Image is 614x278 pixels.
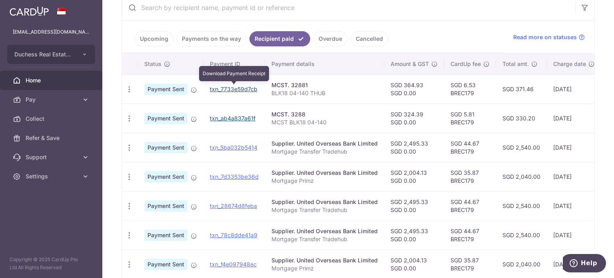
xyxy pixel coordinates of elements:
[444,162,496,191] td: SGD 35.87 BREC179
[144,230,187,241] span: Payment Sent
[210,115,255,122] a: txn_ab4a837a61f
[135,31,173,46] a: Upcoming
[496,162,547,191] td: SGD 2,040.00
[26,115,78,123] span: Collect
[444,220,496,250] td: SGD 44.67 BREC179
[444,133,496,162] td: SGD 44.67 BREC179
[210,202,257,209] a: txn_28674d8feba
[513,33,585,41] a: Read more on statuses
[26,172,78,180] span: Settings
[26,153,78,161] span: Support
[210,144,257,151] a: txn_5ba032b5414
[547,220,601,250] td: [DATE]
[271,264,378,272] p: Mortgage Primz
[144,200,187,212] span: Payment Sent
[496,191,547,220] td: SGD 2,540.00
[271,89,378,97] p: BLK18 04-140 THUB
[313,31,347,46] a: Overdue
[444,104,496,133] td: SGD 5.81 BREC179
[547,133,601,162] td: [DATE]
[26,96,78,104] span: Pay
[384,220,444,250] td: SGD 2,495.33 SGD 0.00
[177,31,246,46] a: Payments on the way
[384,74,444,104] td: SGD 364.93 SGD 0.00
[271,206,378,214] p: Mortgage Transfer Tradehub
[271,256,378,264] div: Supplier. United Overseas Bank Limited
[271,81,378,89] div: MCST. 32881
[271,148,378,156] p: Mortgage Transfer Tradehub
[384,191,444,220] td: SGD 2,495.33 SGD 0.00
[144,142,187,153] span: Payment Sent
[144,84,187,95] span: Payment Sent
[203,54,265,74] th: Payment ID
[210,232,257,238] a: txn_78c8dde41a9
[444,74,496,104] td: SGD 6.53 BREC179
[26,76,78,84] span: Home
[451,60,481,68] span: CardUp fee
[496,220,547,250] td: SGD 2,540.00
[271,235,378,243] p: Mortgage Transfer Tradehub
[144,113,187,124] span: Payment Sent
[547,104,601,133] td: [DATE]
[144,60,161,68] span: Status
[249,31,310,46] a: Recipient paid
[547,74,601,104] td: [DATE]
[210,86,257,92] a: txn_7733e59d7cb
[10,6,49,16] img: CardUp
[7,45,95,64] button: Duchess Real Estate Investment Pte Ltd
[496,133,547,162] td: SGD 2,540.00
[144,171,187,182] span: Payment Sent
[14,50,74,58] span: Duchess Real Estate Investment Pte Ltd
[547,162,601,191] td: [DATE]
[444,191,496,220] td: SGD 44.67 BREC179
[513,33,577,41] span: Read more on statuses
[496,74,547,104] td: SGD 371.46
[271,110,378,118] div: MCST. 3288
[265,54,384,74] th: Payment details
[553,60,586,68] span: Charge date
[144,259,187,270] span: Payment Sent
[502,60,529,68] span: Total amt.
[384,104,444,133] td: SGD 324.39 SGD 0.00
[210,261,257,268] a: txn_f4e097948ec
[271,177,378,185] p: Mortgage Primz
[271,198,378,206] div: Supplier. United Overseas Bank Limited
[271,140,378,148] div: Supplier. United Overseas Bank Limited
[351,31,388,46] a: Cancelled
[199,66,269,81] div: Download Payment Receipt
[26,134,78,142] span: Refer & Save
[384,162,444,191] td: SGD 2,004.13 SGD 0.00
[271,118,378,126] p: MCST BLK18 04-140
[13,28,90,36] p: [EMAIL_ADDRESS][DOMAIN_NAME]
[563,254,606,274] iframe: Opens a widget where you can find more information
[391,60,429,68] span: Amount & GST
[496,104,547,133] td: SGD 330.20
[271,169,378,177] div: Supplier. United Overseas Bank Limited
[384,133,444,162] td: SGD 2,495.33 SGD 0.00
[271,227,378,235] div: Supplier. United Overseas Bank Limited
[210,173,259,180] a: txn_7d3353be36d
[547,191,601,220] td: [DATE]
